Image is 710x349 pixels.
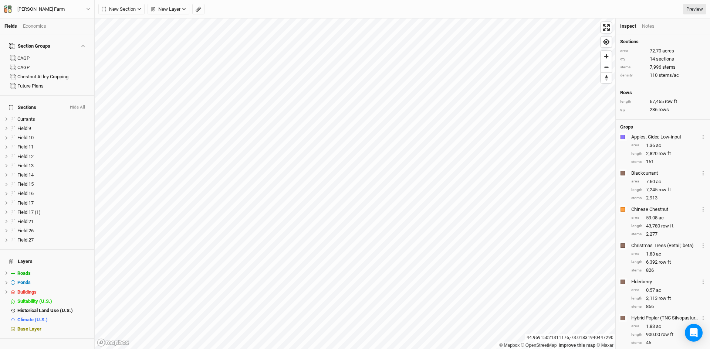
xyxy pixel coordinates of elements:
div: Field 10 [17,135,90,141]
a: Mapbox logo [97,338,129,347]
div: length [620,99,646,105]
span: rows [659,106,669,113]
div: Christmas Trees (Retail; beta) [631,242,699,249]
div: stems [631,304,642,309]
span: Field 27 [17,237,34,243]
div: 44.96915021311176 , -73.01831940447290 [525,334,615,342]
div: Notes [642,23,655,30]
div: stems [631,268,642,273]
div: Future Plans [17,83,90,89]
span: Sections [9,105,36,110]
span: Reset bearing to north [601,73,612,83]
div: 2,913 [631,195,706,201]
div: length [631,223,642,229]
a: Mapbox [499,343,520,348]
span: row ft [659,295,671,302]
button: New Section [98,4,145,15]
div: stems [631,340,642,346]
div: length [631,151,642,157]
a: Improve this map [559,343,595,348]
span: ac [656,287,661,294]
button: Crop Usage [701,277,706,286]
div: Field 14 [17,172,90,178]
div: 1.83 [631,251,706,257]
div: 2,277 [631,231,706,237]
h4: Layers [4,254,90,269]
button: Find my location [601,37,612,47]
span: row ft [661,331,673,338]
div: 14 [620,56,706,62]
a: Maxar [596,343,613,348]
div: length [631,187,642,193]
div: 900.00 [631,331,706,338]
div: Climate (U.S.) [17,317,90,323]
div: density [620,73,646,78]
a: Fields [4,23,17,29]
span: stems [662,64,676,71]
span: row ft [661,223,673,229]
button: New Layer [148,4,189,15]
button: Enter fullscreen [601,22,612,33]
div: 826 [631,267,706,274]
span: Currants [17,116,35,122]
span: stems/ac [659,72,679,79]
div: Base Layer [17,326,90,332]
span: ac [656,142,661,149]
span: ac [656,178,661,185]
div: Field 17 [17,200,90,206]
div: stems [631,195,642,201]
div: area [631,324,642,329]
span: Suitability (U.S.) [17,298,52,304]
span: Field 26 [17,228,34,233]
div: Inspect [620,23,636,30]
div: 67,465 [620,98,706,105]
div: Suitability (U.S.) [17,298,90,304]
span: New Section [102,6,136,13]
button: Zoom out [601,62,612,72]
div: Field 17 (1) [17,209,90,215]
div: Currants [17,116,90,122]
span: Field 9 [17,126,31,131]
div: area [631,143,642,148]
div: Field 15 [17,181,90,187]
div: Open Intercom Messenger [685,324,703,342]
div: Field 16 [17,191,90,196]
span: row ft [659,259,671,266]
div: Field 13 [17,163,90,169]
div: Blackcurrant [631,170,699,177]
button: Crop Usage [701,169,706,177]
button: Reset bearing to north [601,72,612,83]
span: Field 15 [17,181,34,187]
div: 7,245 [631,187,706,193]
div: Historical Land Use (U.S.) [17,308,90,314]
div: 2,820 [631,150,706,157]
div: Chestnut ALley Cropping [17,74,90,80]
div: 72.70 [620,48,706,54]
div: Field 27 [17,237,90,243]
div: 236 [620,106,706,113]
span: acres [662,48,674,54]
div: qty [620,107,646,113]
button: Zoom in [601,51,612,62]
span: New Layer [151,6,180,13]
div: 45 [631,339,706,346]
div: Field 12 [17,154,90,160]
span: ac [659,215,664,221]
h4: Sections [620,39,706,45]
button: Crop Usage [701,241,706,250]
div: Choiniere Farm [17,6,65,13]
button: Hide All [70,105,85,110]
h4: Rows [620,90,706,96]
div: length [631,260,642,265]
span: Ponds [17,280,31,285]
div: Field 9 [17,126,90,131]
span: row ft [665,98,677,105]
div: Roads [17,270,90,276]
span: Field 14 [17,172,34,178]
div: area [631,215,642,220]
span: Field 21 [17,219,34,224]
button: Crop Usage [701,314,706,322]
span: sections [656,56,674,62]
span: Field 13 [17,163,34,168]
